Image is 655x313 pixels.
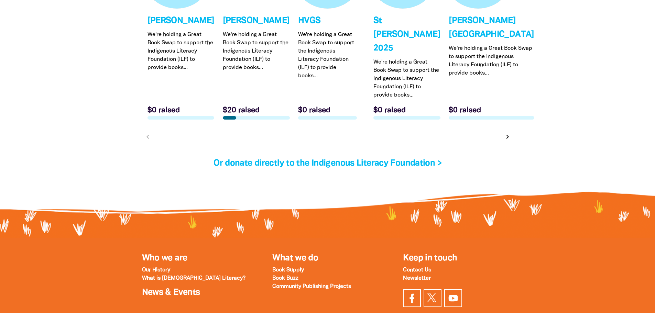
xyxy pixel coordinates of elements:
[403,276,431,281] a: Newsletter
[272,254,318,262] a: What we do
[142,289,200,297] a: News & Events
[272,284,351,289] a: Community Publishing Projects
[502,132,512,142] button: Next page
[272,268,304,272] a: Book Supply
[424,289,441,307] a: Find us on Twitter
[142,254,187,262] a: Who we are
[403,254,457,262] span: Keep in touch
[444,289,462,307] a: Find us on YouTube
[272,276,298,281] a: Book Buzz
[214,159,441,167] a: Or donate directly to the Indigenous Literacy Foundation >
[403,268,431,272] a: Contact Us
[142,276,245,281] a: What is [DEMOGRAPHIC_DATA] Literacy?
[503,133,512,141] i: chevron_right
[403,289,421,307] a: Visit our facebook page
[142,268,170,272] a: Our History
